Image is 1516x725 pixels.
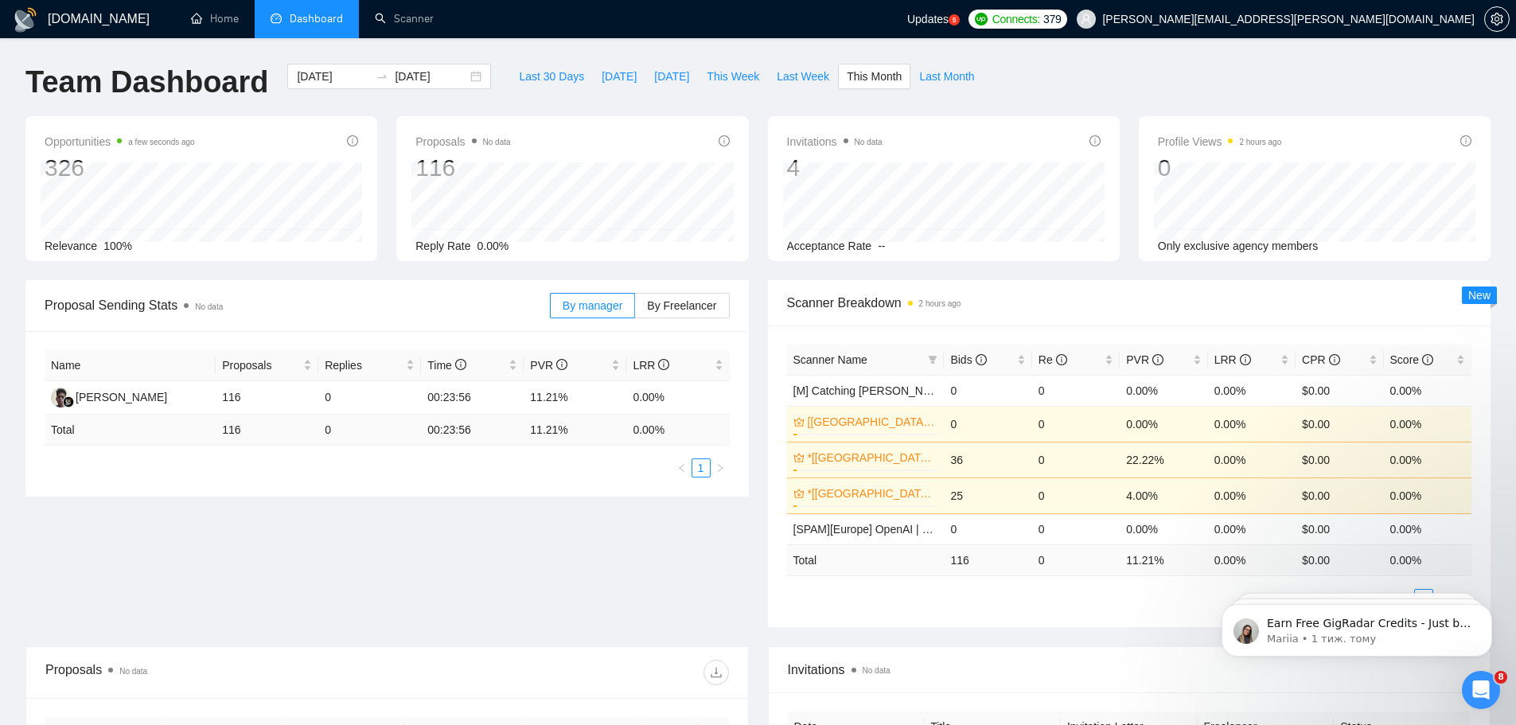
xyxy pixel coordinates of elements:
[919,299,961,308] time: 2 hours ago
[1329,354,1340,365] span: info-circle
[1208,544,1296,575] td: 0.00 %
[524,381,626,415] td: 11.21%
[1462,671,1500,709] iframe: Intercom live chat
[1120,513,1207,544] td: 0.00%
[1214,353,1251,366] span: LRR
[950,353,986,366] span: Bids
[793,523,1008,536] a: [SPAM][Europe] OpenAI | Generative AI ML
[626,415,729,446] td: 0.00 %
[928,355,937,364] span: filter
[944,513,1031,544] td: 0
[395,68,467,85] input: End date
[216,381,318,415] td: 116
[793,488,805,499] span: crown
[975,13,988,25] img: upwork-logo.png
[421,381,524,415] td: 00:23:56
[45,132,195,151] span: Opportunities
[910,64,983,89] button: Last Month
[944,375,1031,406] td: 0
[347,135,358,146] span: info-circle
[1302,353,1339,366] span: CPR
[1390,353,1433,366] span: Score
[808,413,935,431] a: [[GEOGRAPHIC_DATA]/[GEOGRAPHIC_DATA]] SV/Web Development
[1208,406,1296,442] td: 0.00%
[1158,132,1282,151] span: Profile Views
[787,544,945,575] td: Total
[654,68,689,85] span: [DATE]
[787,132,883,151] span: Invitations
[808,485,935,502] a: *[[GEOGRAPHIC_DATA]/[GEOGRAPHIC_DATA]] AI Agent Development
[1384,406,1471,442] td: 0.00%
[925,348,941,372] span: filter
[1120,375,1207,406] td: 0.00%
[692,458,711,477] li: 1
[953,17,957,24] text: 5
[1384,544,1471,575] td: 0.00 %
[290,12,343,25] span: Dashboard
[1296,513,1383,544] td: $0.00
[658,359,669,370] span: info-circle
[375,12,434,25] a: searchScanner
[919,68,974,85] span: Last Month
[45,660,387,685] div: Proposals
[563,299,622,312] span: By manager
[222,357,300,374] span: Proposals
[1056,354,1067,365] span: info-circle
[672,458,692,477] li: Previous Page
[793,353,867,366] span: Scanner Name
[1208,442,1296,477] td: 0.00%
[318,381,421,415] td: 0
[633,359,669,372] span: LRR
[76,388,167,406] div: [PERSON_NAME]
[1422,354,1433,365] span: info-circle
[698,64,768,89] button: This Week
[1152,354,1163,365] span: info-circle
[793,452,805,463] span: crown
[976,354,987,365] span: info-circle
[45,240,97,252] span: Relevance
[524,415,626,446] td: 11.21 %
[195,302,223,311] span: No data
[483,138,511,146] span: No data
[1296,375,1383,406] td: $0.00
[556,359,567,370] span: info-circle
[1032,375,1120,406] td: 0
[647,299,716,312] span: By Freelancer
[788,660,1471,680] span: Invitations
[787,153,883,183] div: 4
[719,135,730,146] span: info-circle
[45,295,550,315] span: Proposal Sending Stats
[1495,671,1507,684] span: 8
[1384,477,1471,513] td: 0.00%
[1032,513,1120,544] td: 0
[793,416,805,427] span: crown
[25,64,268,101] h1: Team Dashboard
[1043,10,1061,28] span: 379
[949,14,960,25] a: 5
[838,64,910,89] button: This Month
[1032,406,1120,442] td: 0
[944,544,1031,575] td: 116
[51,388,71,407] img: AK
[1485,13,1509,25] span: setting
[1120,477,1207,513] td: 4.00%
[672,458,692,477] button: left
[602,68,637,85] span: [DATE]
[1296,477,1383,513] td: $0.00
[944,477,1031,513] td: 25
[768,64,838,89] button: Last Week
[325,357,403,374] span: Replies
[787,293,1472,313] span: Scanner Breakdown
[711,458,730,477] li: Next Page
[855,138,883,146] span: No data
[944,442,1031,477] td: 36
[415,153,510,183] div: 116
[63,396,74,407] img: gigradar-bm.png
[808,449,935,466] a: *[[GEOGRAPHIC_DATA]] AI & Machine Learning Software
[847,68,902,85] span: This Month
[318,350,421,381] th: Replies
[1239,138,1281,146] time: 2 hours ago
[692,459,710,477] a: 1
